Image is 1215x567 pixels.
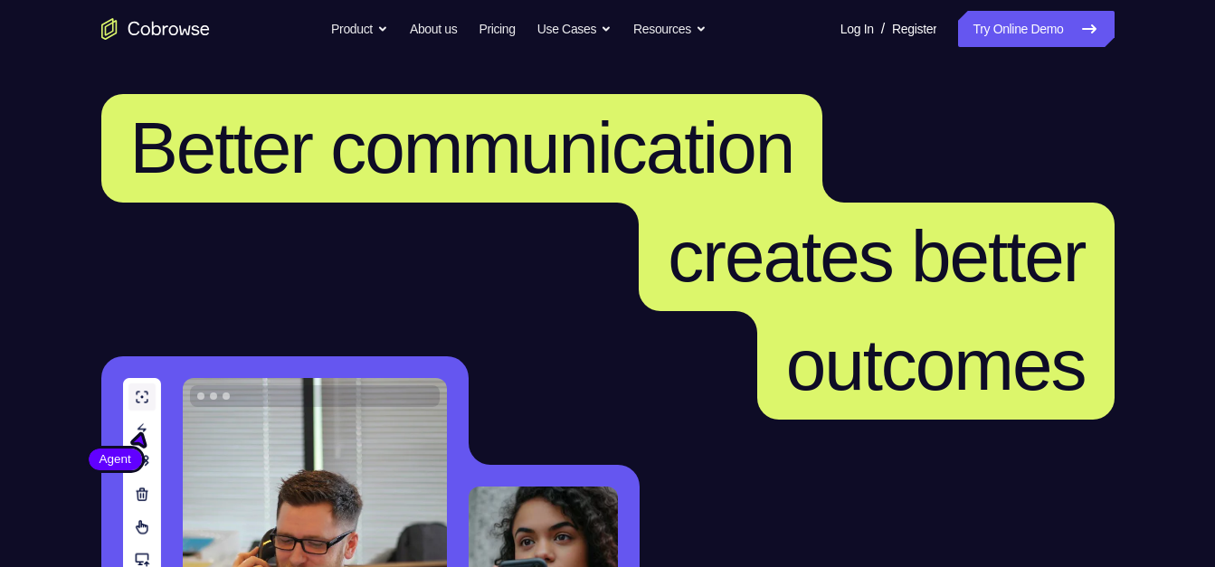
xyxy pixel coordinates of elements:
button: Use Cases [537,11,612,47]
a: About us [410,11,457,47]
span: Better communication [130,108,794,188]
span: creates better [668,216,1085,297]
a: Go to the home page [101,18,210,40]
span: Agent [89,450,142,468]
a: Log In [840,11,874,47]
button: Resources [633,11,707,47]
button: Product [331,11,388,47]
span: / [881,18,885,40]
a: Try Online Demo [958,11,1114,47]
span: outcomes [786,325,1086,405]
a: Register [892,11,936,47]
a: Pricing [479,11,515,47]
